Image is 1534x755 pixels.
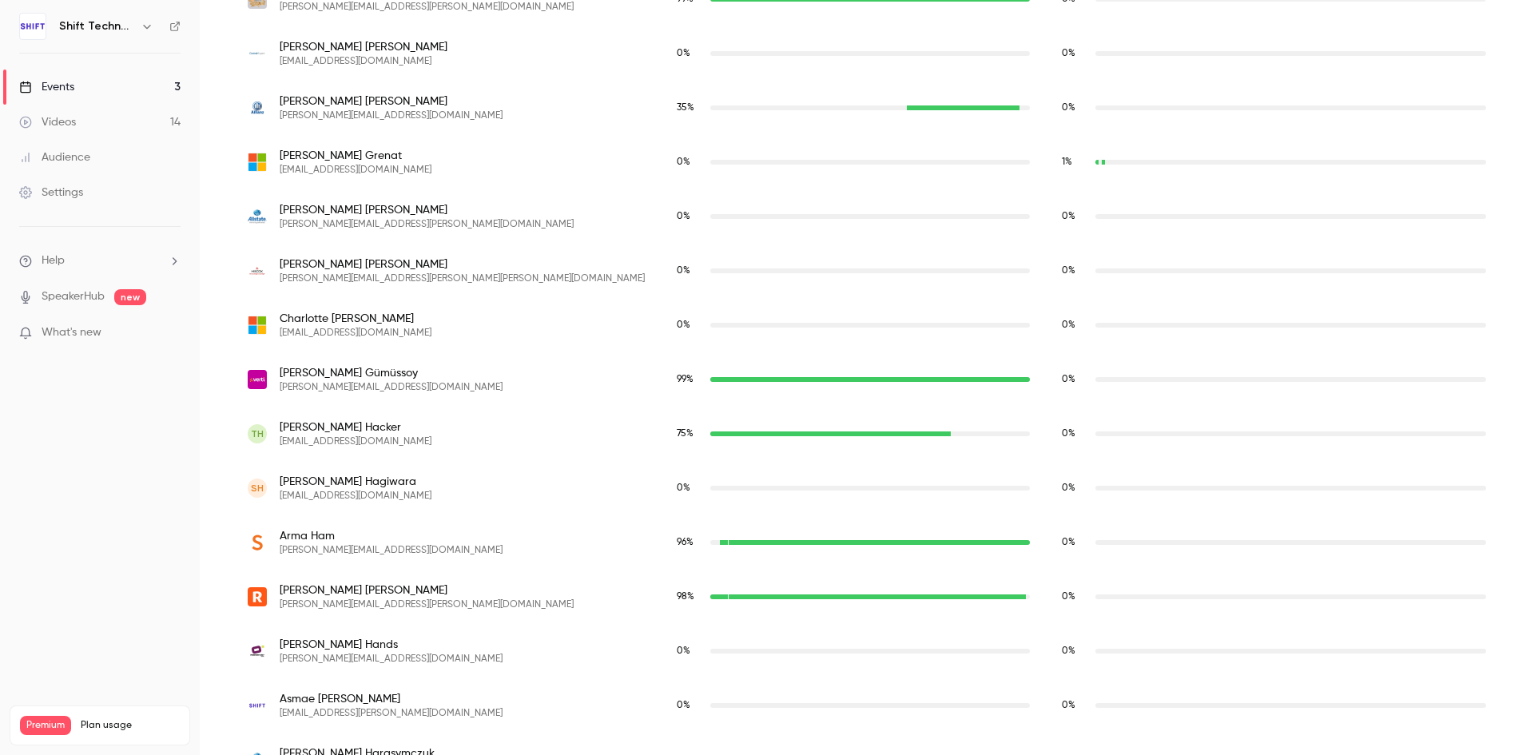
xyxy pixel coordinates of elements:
[232,135,1502,189] div: jgrenat@microsoft.com
[248,101,267,115] img: allianz.de
[1062,429,1075,439] span: 0 %
[1062,46,1087,61] span: Replay watch time
[1062,101,1087,115] span: Replay watch time
[677,318,702,332] span: Live watch time
[677,483,690,493] span: 0 %
[248,261,267,280] img: hiscox.com
[677,209,702,224] span: Live watch time
[280,148,431,164] span: [PERSON_NAME] Grenat
[248,642,267,661] img: markerstudy.com
[20,14,46,39] img: Shift Technology
[280,707,503,720] span: [EMAIL_ADDRESS][PERSON_NAME][DOMAIN_NAME]
[232,515,1502,570] div: armando.hammer@synpulse.com
[677,157,690,167] span: 0 %
[42,324,101,341] span: What's new
[19,149,90,165] div: Audience
[248,533,267,552] img: synpulse.com
[677,264,702,278] span: Live watch time
[677,535,702,550] span: Live watch time
[1062,644,1087,658] span: Replay watch time
[1062,427,1087,441] span: Replay watch time
[248,587,267,606] img: joinroot.com
[19,114,76,130] div: Videos
[280,39,447,55] span: [PERSON_NAME] [PERSON_NAME]
[1062,209,1087,224] span: Replay watch time
[280,256,645,272] span: [PERSON_NAME] [PERSON_NAME]
[677,701,690,710] span: 0 %
[677,375,693,384] span: 99 %
[677,320,690,330] span: 0 %
[677,644,702,658] span: Live watch time
[677,646,690,656] span: 0 %
[1062,212,1075,221] span: 0 %
[248,153,267,172] img: microsoft.com
[280,691,503,707] span: Asmae [PERSON_NAME]
[232,461,1502,515] div: shahagiw@sbigroup.co.jp
[280,327,431,340] span: [EMAIL_ADDRESS][DOMAIN_NAME]
[280,528,503,544] span: Arma Ham
[248,696,267,715] img: shift-technology.com
[42,252,65,269] span: Help
[677,481,702,495] span: Live watch time
[248,316,267,335] img: microsoft.com
[251,427,264,441] span: TH
[677,266,690,276] span: 0 %
[280,164,431,177] span: [EMAIL_ADDRESS][DOMAIN_NAME]
[280,311,431,327] span: Charlotte [PERSON_NAME]
[42,288,105,305] a: SpeakerHub
[1062,372,1087,387] span: Replay watch time
[280,653,503,666] span: [PERSON_NAME][EMAIL_ADDRESS][DOMAIN_NAME]
[232,407,1502,461] div: mail@svschadenregulierung.de
[280,435,431,448] span: [EMAIL_ADDRESS][DOMAIN_NAME]
[677,538,693,547] span: 96 %
[232,189,1502,244] div: randy.griffin@allstate.com
[280,381,503,394] span: [PERSON_NAME][EMAIL_ADDRESS][DOMAIN_NAME]
[280,544,503,557] span: [PERSON_NAME][EMAIL_ADDRESS][DOMAIN_NAME]
[1062,483,1075,493] span: 0 %
[280,365,503,381] span: [PERSON_NAME] Gümüssoy
[280,272,645,285] span: [PERSON_NAME][EMAIL_ADDRESS][PERSON_NAME][PERSON_NAME][DOMAIN_NAME]
[232,352,1502,407] div: martina.guemuessoy@verti.de
[1062,49,1075,58] span: 0 %
[19,79,74,95] div: Events
[677,698,702,713] span: Live watch time
[232,570,1502,624] div: thomas.hammond@joinroot.com
[1062,320,1075,330] span: 0 %
[1062,481,1087,495] span: Replay watch time
[232,678,1502,733] div: asmae.hany@shift-technology.com
[114,289,146,305] span: new
[677,429,693,439] span: 75 %
[1062,264,1087,278] span: Replay watch time
[280,598,574,611] span: [PERSON_NAME][EMAIL_ADDRESS][PERSON_NAME][DOMAIN_NAME]
[280,419,431,435] span: [PERSON_NAME] Hacker
[1062,155,1087,169] span: Replay watch time
[1062,266,1075,276] span: 0 %
[677,590,702,604] span: Live watch time
[251,481,264,495] span: SH
[232,624,1502,678] div: natalie.hands@markerstudy.com
[677,46,702,61] span: Live watch time
[232,244,1502,298] div: emily.groves@hiscox.com
[677,592,694,602] span: 98 %
[1062,538,1075,547] span: 0 %
[232,26,1502,81] div: t.goslicki@controlexpert.com
[280,474,431,490] span: [PERSON_NAME] Hagiwara
[232,298,1502,352] div: cguillaume@microsoft.com
[232,81,1502,135] div: andreas.grahl@allianz.de
[19,252,181,269] li: help-dropdown-opener
[280,637,503,653] span: [PERSON_NAME] Hands
[280,582,574,598] span: [PERSON_NAME] [PERSON_NAME]
[248,207,267,226] img: allstate.com
[248,44,267,63] img: controlexpert.com
[677,103,694,113] span: 35 %
[1062,701,1075,710] span: 0 %
[677,427,702,441] span: Live watch time
[1062,590,1087,604] span: Replay watch time
[1062,375,1075,384] span: 0 %
[1062,592,1075,602] span: 0 %
[248,370,267,389] img: verti.de
[677,212,690,221] span: 0 %
[677,372,702,387] span: Live watch time
[677,155,702,169] span: Live watch time
[1062,157,1072,167] span: 1 %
